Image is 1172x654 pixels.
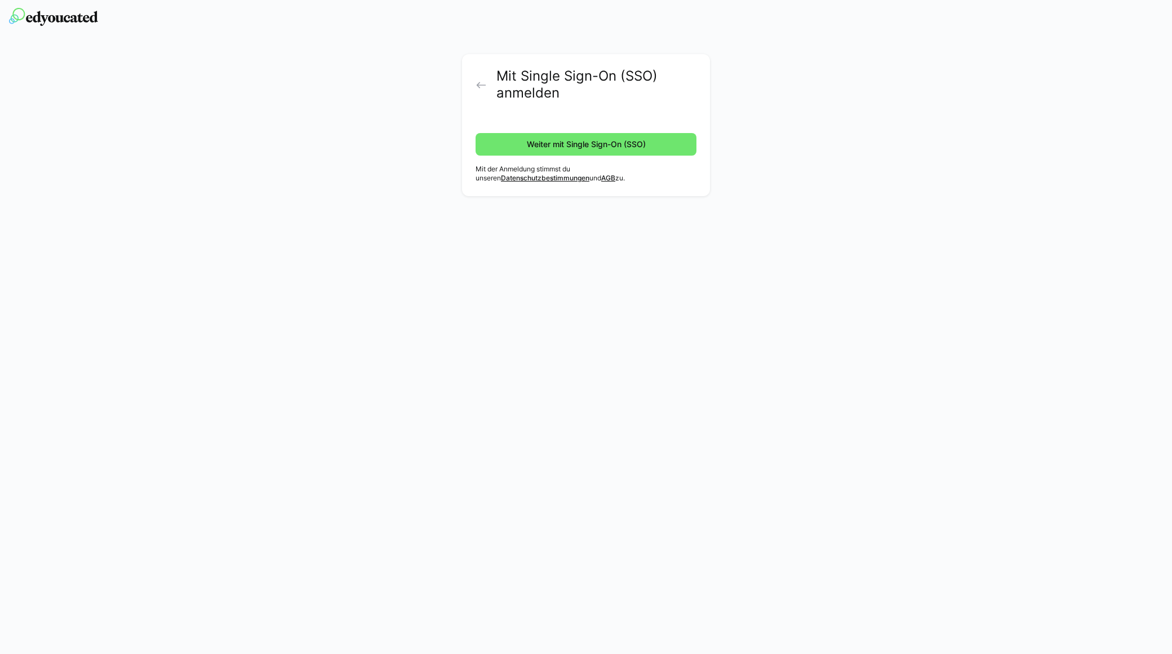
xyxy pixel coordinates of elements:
[9,8,98,26] img: edyoucated
[525,139,647,150] span: Weiter mit Single Sign-On (SSO)
[476,165,696,183] p: Mit der Anmeldung stimmst du unseren und zu.
[496,68,696,101] h2: Mit Single Sign-On (SSO) anmelden
[476,133,696,156] button: Weiter mit Single Sign-On (SSO)
[501,174,589,182] a: Datenschutzbestimmungen
[601,174,615,182] a: AGB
